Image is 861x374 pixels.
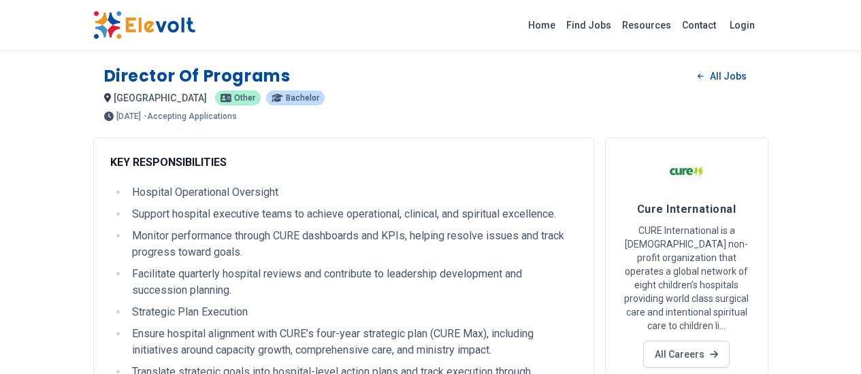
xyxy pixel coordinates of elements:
[104,65,291,87] h1: Director of Programs
[721,12,763,39] a: Login
[234,94,255,102] span: Other
[128,228,577,260] li: Monitor performance through CURE dashboards and KPIs, helping resolve issues and track progress t...
[93,11,195,39] img: Elevolt
[286,94,319,102] span: Bachelor
[561,14,617,36] a: Find Jobs
[128,184,577,201] li: Hospital Operational Oversight
[523,14,561,36] a: Home
[128,326,577,358] li: Ensure hospital alignment with CURE’s four-year strategic plan (CURE Max), including initiatives ...
[114,92,207,103] span: [GEOGRAPHIC_DATA]
[116,112,141,120] span: [DATE]
[637,203,736,216] span: Cure International
[617,14,677,36] a: Resources
[670,154,704,188] img: Cure International
[110,156,227,169] strong: KEY RESPONSIBILITIES
[128,206,577,222] li: Support hospital executive teams to achieve operational, clinical, and spiritual excellence.
[128,304,577,320] li: Strategic Plan Execution
[687,66,757,86] a: All Jobs
[144,112,237,120] p: - Accepting Applications
[643,341,730,368] a: All Careers
[622,224,751,333] p: CURE International is a [DEMOGRAPHIC_DATA] non-profit organization that operates a global network...
[128,266,577,299] li: Facilitate quarterly hospital reviews and contribute to leadership development and succession pla...
[677,14,721,36] a: Contact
